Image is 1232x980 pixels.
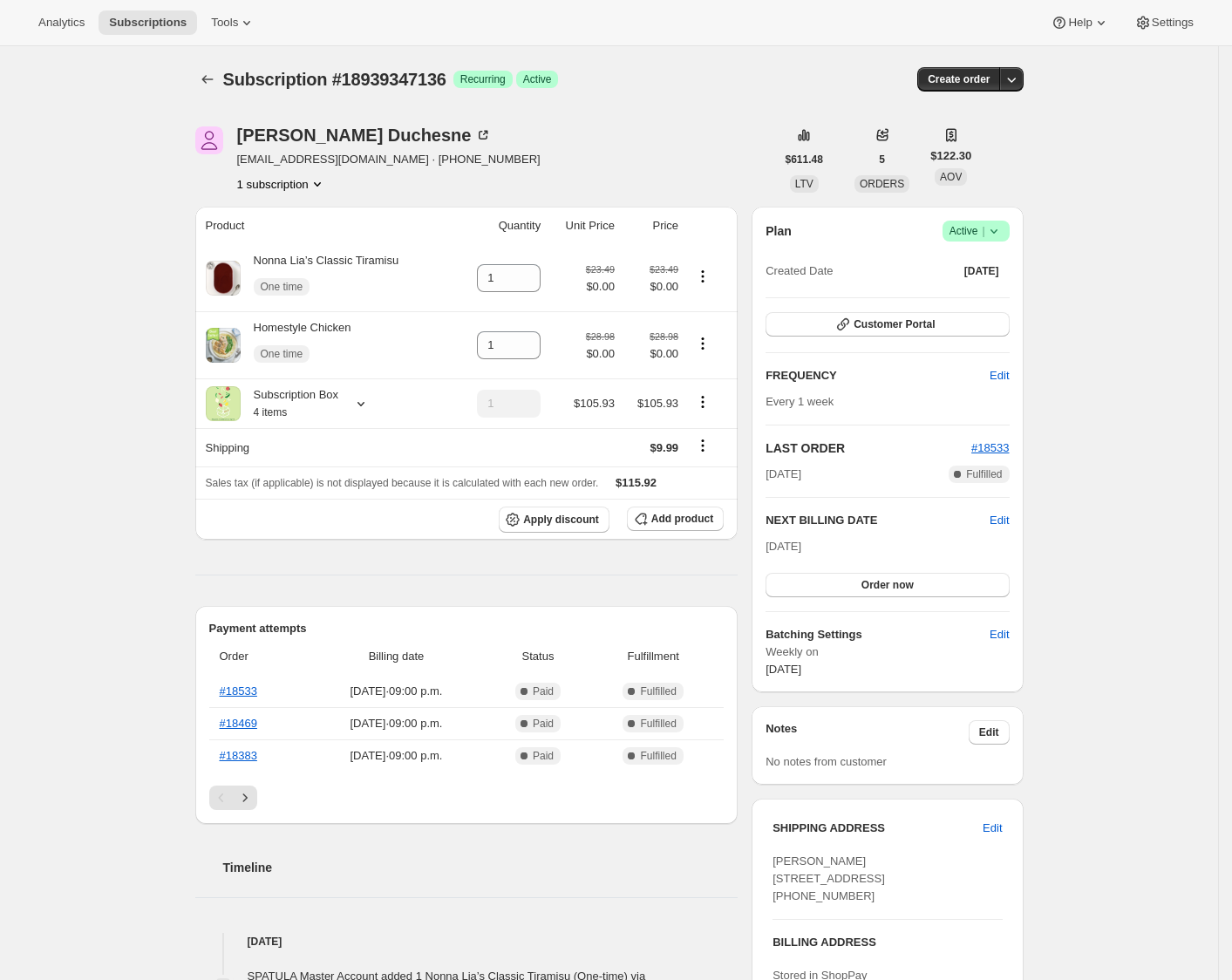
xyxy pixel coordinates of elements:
span: Customer Portal [854,317,935,331]
span: AOV [940,171,962,183]
button: Order now [766,573,1009,597]
span: Subscription #18939347136 [223,70,446,89]
th: Price [620,207,684,245]
span: Paid [533,749,554,763]
div: Nonna Lia’s Classic Tiramisu [241,252,399,304]
span: Billing date [310,648,483,665]
button: Apply discount [499,507,609,533]
button: Tools [201,10,266,35]
span: $611.48 [786,153,823,167]
span: Add product [651,512,713,526]
nav: Pagination [209,786,725,810]
a: #18383 [220,749,257,762]
button: Shipping actions [689,436,717,455]
button: Edit [969,720,1010,745]
span: Fulfilled [966,467,1002,481]
small: $28.98 [650,331,678,342]
button: 5 [868,147,895,172]
span: [DATE] [964,264,999,278]
span: Paige Duchesne [195,126,223,154]
h4: [DATE] [195,933,739,950]
span: Recurring [460,72,506,86]
a: #18533 [220,684,257,698]
span: Settings [1152,16,1194,30]
button: Subscriptions [99,10,197,35]
span: Order now [861,578,914,592]
span: No notes from customer [766,755,887,768]
div: Homestyle Chicken [241,319,351,371]
button: Subscriptions [195,67,220,92]
span: Subscriptions [109,16,187,30]
span: $0.00 [625,345,678,363]
div: [PERSON_NAME] Duchesne [237,126,493,144]
span: $122.30 [930,147,971,165]
span: $115.92 [616,476,657,489]
span: Edit [979,725,999,739]
span: [DATE] [766,466,801,483]
span: $105.93 [637,397,678,410]
span: Status [493,648,582,665]
h3: SHIPPING ADDRESS [773,820,983,837]
button: Edit [979,621,1019,649]
span: [PERSON_NAME] [STREET_ADDRESS] [PHONE_NUMBER] [773,854,885,902]
span: Edit [990,626,1009,643]
button: [DATE] [954,259,1010,283]
button: Product actions [689,392,717,412]
button: Analytics [28,10,95,35]
button: Customer Portal [766,312,1009,337]
span: | [982,224,984,238]
small: 4 items [254,406,288,419]
h2: Plan [766,222,792,240]
span: Create order [928,72,990,86]
span: Edit [983,820,1002,837]
img: product img [206,386,241,421]
small: $28.98 [586,331,615,342]
th: Product [195,207,454,245]
button: Product actions [689,334,717,353]
span: [DATE] [766,663,801,676]
button: $611.48 [775,147,834,172]
span: ORDERS [860,178,904,190]
a: #18533 [971,441,1009,454]
h2: Payment attempts [209,620,725,637]
span: Created Date [766,262,833,280]
span: Apply discount [523,513,599,527]
h2: FREQUENCY [766,367,990,385]
div: Subscription Box [241,386,339,421]
span: One time [261,347,303,361]
th: Shipping [195,428,454,466]
span: [DATE] [766,540,801,553]
th: Order [209,637,305,676]
span: Edit [990,367,1009,385]
span: Help [1068,16,1092,30]
button: #18533 [971,439,1009,457]
button: Edit [990,512,1009,529]
button: Edit [972,814,1012,842]
span: 5 [879,153,885,167]
span: Active [950,222,1003,240]
span: [DATE] · 09:00 p.m. [310,747,483,765]
span: $0.00 [586,278,615,296]
span: $0.00 [586,345,615,363]
th: Quantity [454,207,546,245]
h2: Timeline [223,859,739,876]
th: Unit Price [546,207,620,245]
span: Fulfilled [640,684,676,698]
span: Every 1 week [766,395,834,408]
h2: NEXT BILLING DATE [766,512,990,529]
span: LTV [795,178,813,190]
span: Tools [211,16,238,30]
span: Active [523,72,552,86]
h3: Notes [766,720,969,745]
span: [EMAIL_ADDRESS][DOMAIN_NAME] · [PHONE_NUMBER] [237,151,541,168]
span: Analytics [38,16,85,30]
span: Fulfilled [640,717,676,731]
button: Edit [979,362,1019,390]
span: Weekly on [766,643,1009,661]
small: $23.49 [650,264,678,275]
span: Paid [533,717,554,731]
button: Settings [1124,10,1204,35]
span: $105.93 [574,397,615,410]
span: [DATE] · 09:00 p.m. [310,683,483,700]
